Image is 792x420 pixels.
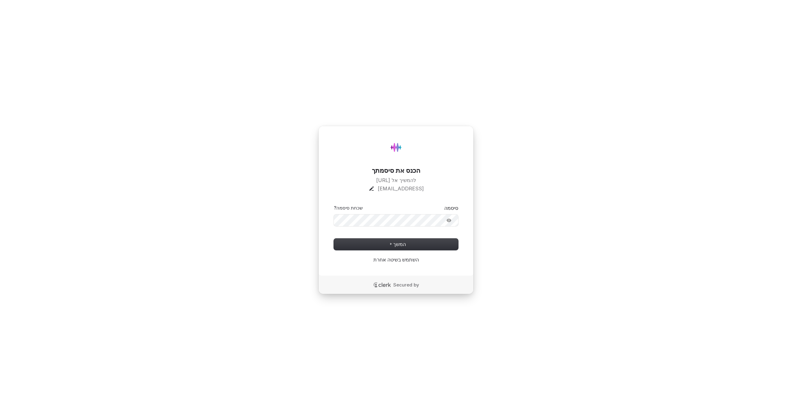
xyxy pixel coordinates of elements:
[387,138,405,157] img: Hydee.ai
[393,282,419,288] p: Secured by
[334,177,458,184] p: להמשיך אל [URL]
[373,282,392,288] a: Clerk logo
[368,185,375,192] button: Edit
[441,216,457,225] button: Show password
[334,166,458,175] h1: הכנס את סיסמתך
[334,239,458,250] button: המשך
[373,256,419,263] a: השתמש בשיטה אחרת
[386,241,406,248] span: המשך
[444,205,458,212] label: סיסמה
[378,185,424,192] p: [EMAIL_ADDRESS]
[334,205,363,211] a: שכחת סיסמה?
